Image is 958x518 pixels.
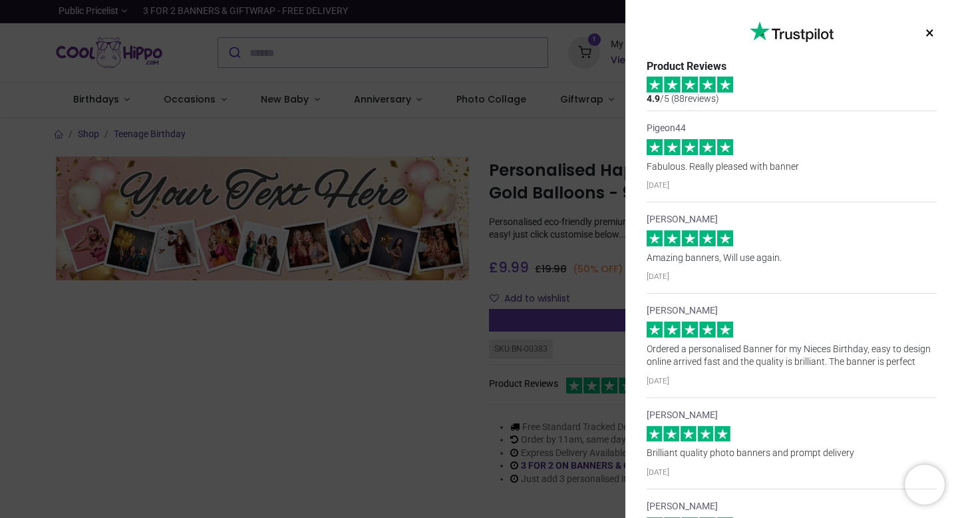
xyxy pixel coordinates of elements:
strong: [PERSON_NAME] [647,500,718,513]
p: Ordered a personalised Banner for my Nieces Birthday, easy to design online arrived fast and the ... [647,343,937,369]
button: × [921,21,938,45]
strong: [PERSON_NAME] [647,409,718,422]
small: [DATE] [647,180,669,190]
strong: Pigeon44 [647,122,686,135]
strong: [PERSON_NAME] [647,213,718,226]
iframe: Brevo live chat [905,465,945,505]
p: Brilliant quality photo banners and prompt delivery [647,447,937,460]
div: Product Reviews [647,59,937,74]
span: 4.9 [647,93,660,104]
p: Amazing banners, Will use again. [647,252,937,265]
small: [DATE] [647,272,669,281]
small: [DATE] [647,467,669,477]
strong: [PERSON_NAME] [647,304,718,318]
span: /5 ( 88 reviews) [647,93,719,104]
small: [DATE] [647,376,669,386]
p: Fabulous. Really pleased with banner [647,160,937,174]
